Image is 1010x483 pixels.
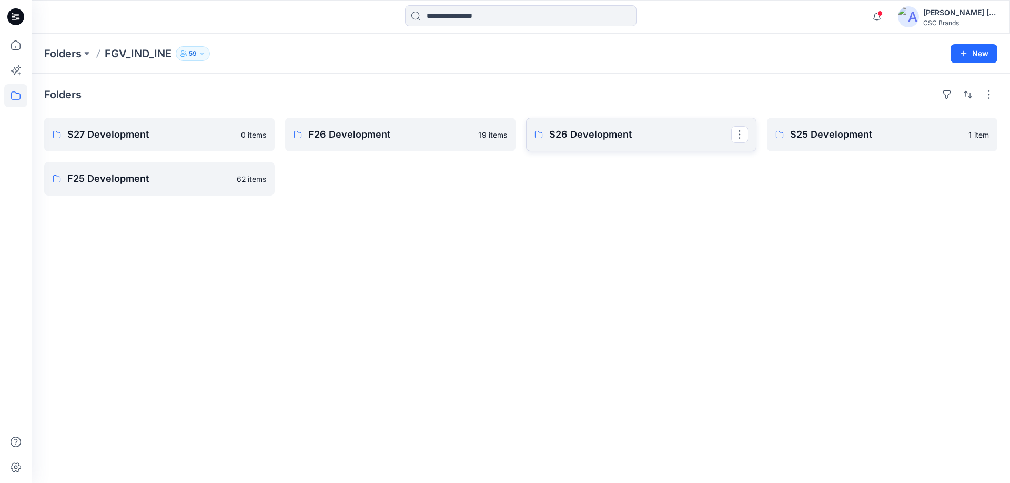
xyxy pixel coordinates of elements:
h4: Folders [44,88,82,101]
p: 1 item [968,129,989,140]
a: F26 Development19 items [285,118,516,151]
p: S26 Development [549,127,731,142]
div: [PERSON_NAME] [PERSON_NAME] [923,6,997,19]
p: F26 Development [308,127,472,142]
p: S25 Development [790,127,962,142]
a: S27 Development0 items [44,118,275,151]
img: avatar [898,6,919,27]
a: F25 Development62 items [44,162,275,196]
p: 62 items [237,173,266,184]
a: S26 Development [526,118,756,151]
p: 59 [189,48,197,59]
p: 19 items [478,129,507,140]
a: Folders [44,46,82,61]
a: S25 Development1 item [767,118,997,151]
p: F25 Development [67,171,230,186]
button: New [951,44,997,63]
div: CSC Brands [923,19,997,27]
p: 0 items [241,129,266,140]
button: 59 [176,46,210,61]
p: S27 Development [67,127,235,142]
p: FGV_IND_INE [105,46,171,61]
